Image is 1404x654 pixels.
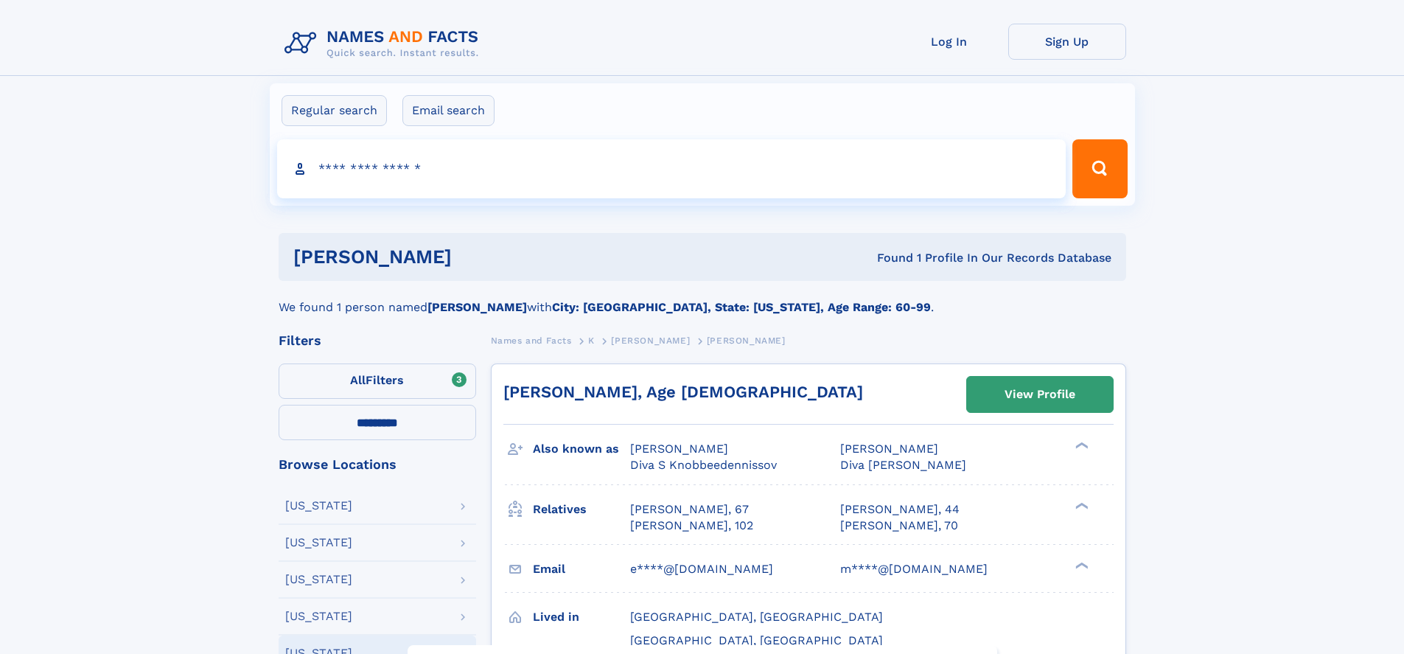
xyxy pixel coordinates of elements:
[840,518,958,534] a: [PERSON_NAME], 70
[277,139,1066,198] input: search input
[611,331,690,349] a: [PERSON_NAME]
[503,383,863,401] a: [PERSON_NAME], Age [DEMOGRAPHIC_DATA]
[630,610,883,624] span: [GEOGRAPHIC_DATA], [GEOGRAPHIC_DATA]
[1072,139,1127,198] button: Search Button
[840,458,966,472] span: Diva [PERSON_NAME]
[402,95,495,126] label: Email search
[533,605,630,630] h3: Lived in
[1008,24,1126,60] a: Sign Up
[588,331,595,349] a: K
[1072,441,1089,451] div: ❯
[664,250,1111,266] div: Found 1 Profile In Our Records Database
[279,281,1126,316] div: We found 1 person named with .
[293,248,665,266] h1: [PERSON_NAME]
[1072,560,1089,570] div: ❯
[840,501,960,518] a: [PERSON_NAME], 44
[630,501,749,518] a: [PERSON_NAME], 67
[1005,378,1075,411] div: View Profile
[611,335,690,346] span: [PERSON_NAME]
[491,331,572,349] a: Names and Facts
[552,300,931,314] b: City: [GEOGRAPHIC_DATA], State: [US_STATE], Age Range: 60-99
[533,497,630,522] h3: Relatives
[588,335,595,346] span: K
[890,24,1008,60] a: Log In
[285,500,352,512] div: [US_STATE]
[285,610,352,622] div: [US_STATE]
[350,373,366,387] span: All
[840,442,938,456] span: [PERSON_NAME]
[630,633,883,647] span: [GEOGRAPHIC_DATA], [GEOGRAPHIC_DATA]
[707,335,786,346] span: [PERSON_NAME]
[285,574,352,585] div: [US_STATE]
[279,458,476,471] div: Browse Locations
[279,363,476,399] label: Filters
[630,518,753,534] a: [PERSON_NAME], 102
[967,377,1113,412] a: View Profile
[279,334,476,347] div: Filters
[630,442,728,456] span: [PERSON_NAME]
[533,557,630,582] h3: Email
[427,300,527,314] b: [PERSON_NAME]
[1072,501,1089,510] div: ❯
[282,95,387,126] label: Regular search
[630,458,777,472] span: Diva S Knobbeedennissov
[279,24,491,63] img: Logo Names and Facts
[285,537,352,549] div: [US_STATE]
[533,436,630,462] h3: Also known as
